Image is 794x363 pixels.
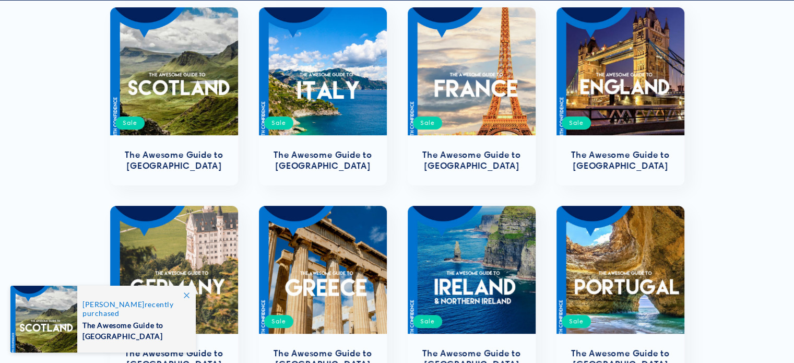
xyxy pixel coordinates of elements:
[567,149,674,171] a: The Awesome Guide to [GEOGRAPHIC_DATA]
[269,149,376,171] a: The Awesome Guide to [GEOGRAPHIC_DATA]
[82,300,185,318] span: recently purchased
[82,318,185,342] span: The Awesome Guide to [GEOGRAPHIC_DATA]
[418,149,525,171] a: The Awesome Guide to [GEOGRAPHIC_DATA]
[82,300,145,309] span: [PERSON_NAME]
[121,149,228,171] a: The Awesome Guide to [GEOGRAPHIC_DATA]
